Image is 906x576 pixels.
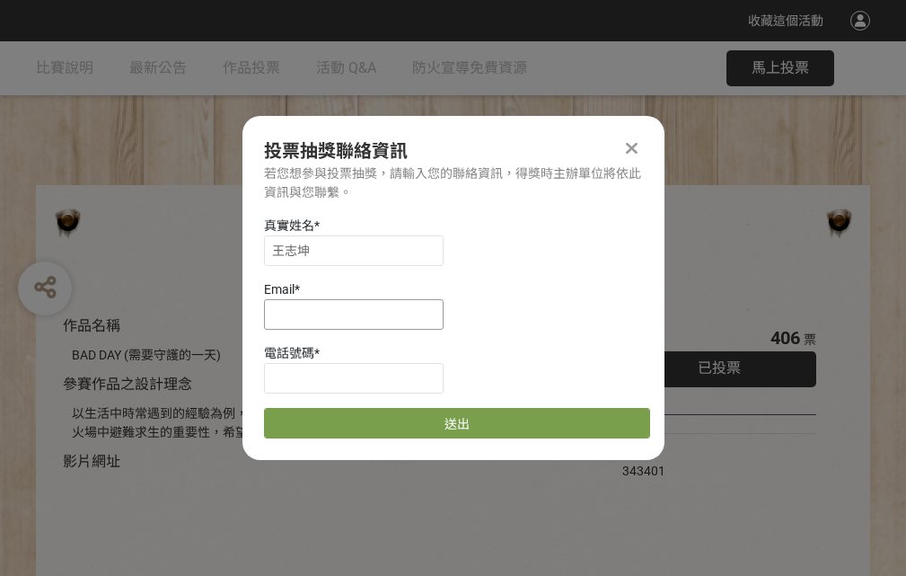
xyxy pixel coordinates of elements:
[264,137,643,164] div: 投票抽獎聯絡資訊
[129,41,187,95] a: 最新公告
[264,218,314,233] span: 真實姓名
[264,164,643,202] div: 若您想參與投票抽獎，請輸入您的聯絡資訊，得獎時主辦單位將依此資訊與您聯繫。
[223,59,280,76] span: 作品投票
[63,376,192,393] span: 參賽作品之設計理念
[63,453,120,470] span: 影片網址
[36,41,93,95] a: 比賽說明
[770,327,800,349] span: 406
[752,59,809,76] span: 馬上投票
[63,317,120,334] span: 作品名稱
[36,59,93,76] span: 比賽說明
[670,443,760,461] iframe: Facebook Share
[264,282,295,297] span: Email
[412,59,527,76] span: 防火宣導免費資源
[264,408,650,439] button: 送出
[804,332,816,347] span: 票
[412,41,527,95] a: 防火宣導免費資源
[748,13,823,28] span: 收藏這個活動
[72,404,568,442] div: 以生活中時常遇到的經驗為例，透過對比的方式宣傳住宅用火災警報器、家庭逃生計畫及火場中避難求生的重要性，希望透過趣味的短影音讓更多人認識到更多的防火觀念。
[698,359,741,377] span: 已投票
[316,41,376,95] a: 活動 Q&A
[726,50,834,86] button: 馬上投票
[72,346,568,365] div: BAD DAY (需要守護的一天)
[129,59,187,76] span: 最新公告
[223,41,280,95] a: 作品投票
[316,59,376,76] span: 活動 Q&A
[264,346,314,360] span: 電話號碼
